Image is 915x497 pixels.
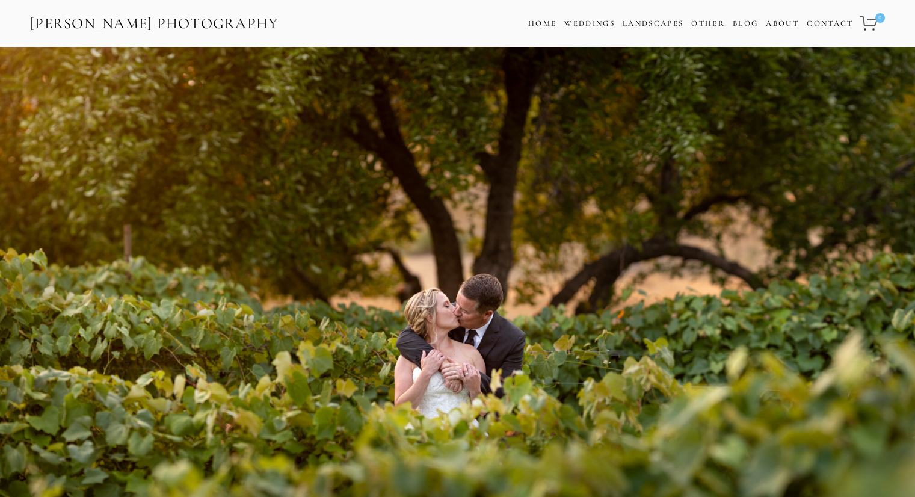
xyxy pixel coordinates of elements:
a: [PERSON_NAME] Photography [29,10,280,37]
a: Other [691,19,725,28]
a: Landscapes [623,19,683,28]
a: Contact [807,15,853,32]
a: Weddings [564,19,615,28]
a: About [766,15,799,32]
a: Home [528,15,556,32]
a: 0 items in cart [858,9,886,38]
span: 0 [875,13,885,23]
a: Blog [733,15,758,32]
